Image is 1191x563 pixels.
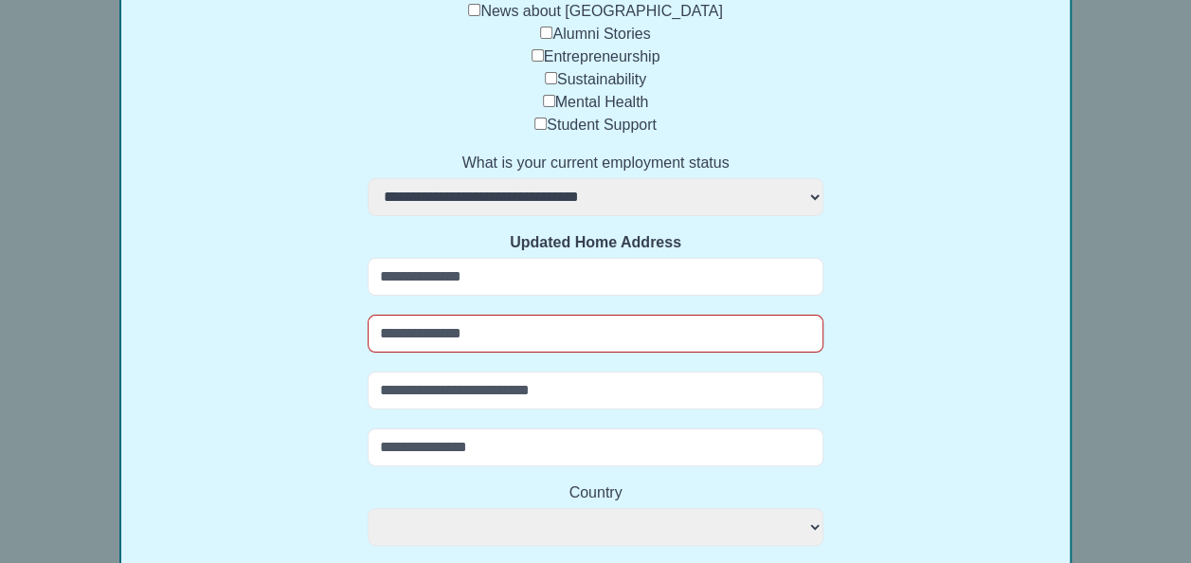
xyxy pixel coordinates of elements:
[480,3,722,19] label: News about [GEOGRAPHIC_DATA]
[547,117,657,133] label: Student Support
[555,94,649,110] label: Mental Health
[510,234,681,250] strong: Updated Home Address
[557,71,646,87] label: Sustainability
[552,26,650,42] label: Alumni Stories
[544,48,660,64] label: Entrepreneurship
[368,152,823,174] label: What is your current employment status
[368,481,823,504] label: Country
